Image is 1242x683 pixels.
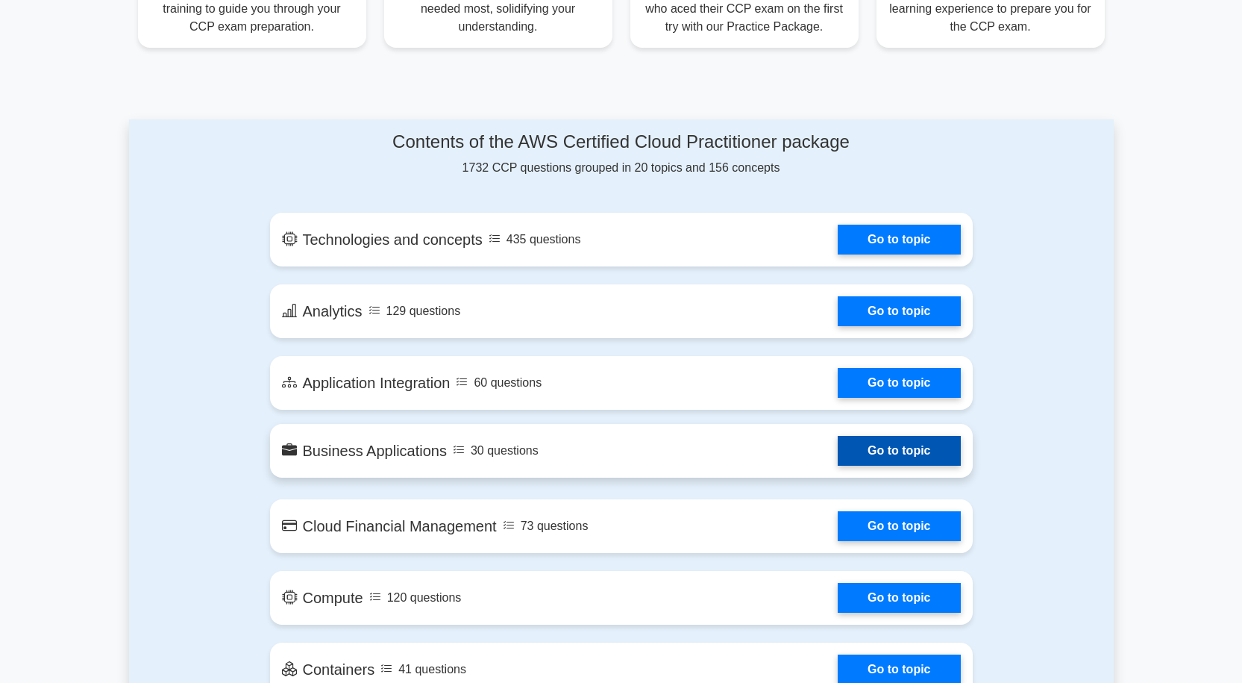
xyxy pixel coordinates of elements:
a: Go to topic [838,511,960,541]
a: Go to topic [838,296,960,326]
a: Go to topic [838,368,960,398]
h4: Contents of the AWS Certified Cloud Practitioner package [270,131,973,153]
a: Go to topic [838,436,960,466]
a: Go to topic [838,583,960,613]
div: 1732 CCP questions grouped in 20 topics and 156 concepts [270,131,973,177]
a: Go to topic [838,225,960,255]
